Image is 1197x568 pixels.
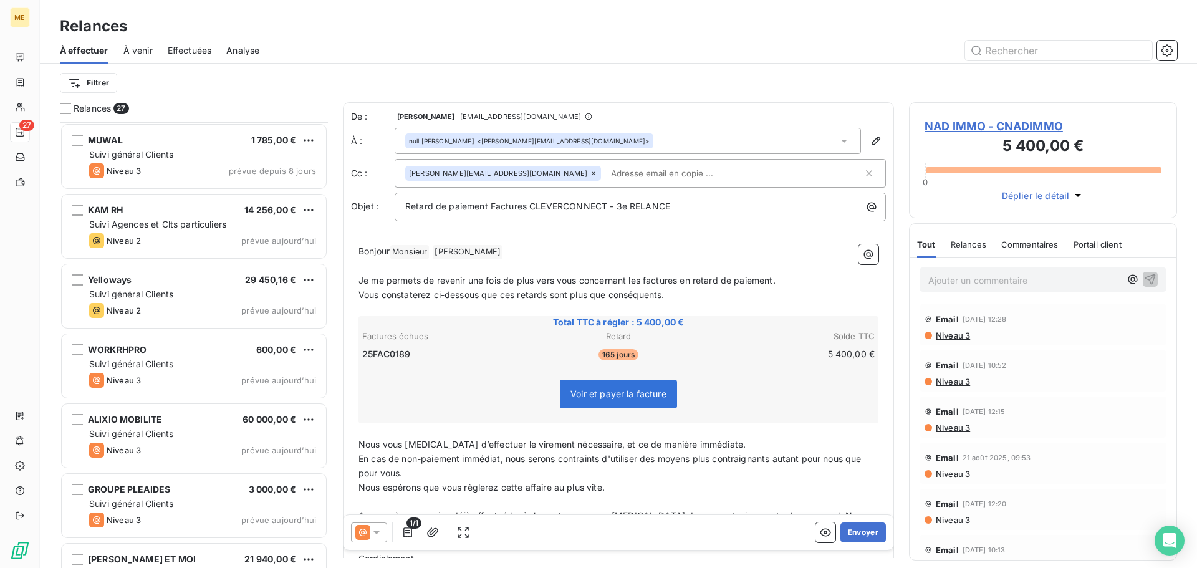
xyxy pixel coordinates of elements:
[60,73,117,93] button: Filtrer
[409,137,650,145] div: <[PERSON_NAME][EMAIL_ADDRESS][DOMAIN_NAME]>
[89,428,173,439] span: Suivi général Clients
[360,316,877,329] span: Total TTC à régler : 5 400,00 €
[397,113,454,120] span: [PERSON_NAME]
[89,359,173,369] span: Suivi général Clients
[935,377,970,387] span: Niveau 3
[963,500,1007,508] span: [DATE] 12:20
[963,362,1007,369] span: [DATE] 10:52
[241,515,316,525] span: prévue aujourd’hui
[925,118,1161,135] span: NAD IMMO - CNADIMMO
[351,167,395,180] label: Cc :
[88,205,123,215] span: KAM RH
[358,482,605,493] span: Nous espérons que vous règlerez cette affaire au plus vite.
[60,44,108,57] span: À effectuer
[351,110,395,123] span: De :
[433,245,502,259] span: [PERSON_NAME]
[107,306,141,315] span: Niveau 2
[244,554,296,564] span: 21 940,00 €
[10,541,30,561] img: Logo LeanPay
[963,315,1007,323] span: [DATE] 12:28
[88,344,147,355] span: WORKRHPRO
[606,164,750,183] input: Adresse email en copie ...
[935,469,970,479] span: Niveau 3
[935,423,970,433] span: Niveau 3
[229,166,316,176] span: prévue depuis 8 jours
[107,236,141,246] span: Niveau 2
[241,445,316,455] span: prévue aujourd’hui
[244,205,296,215] span: 14 256,00 €
[358,289,665,300] span: Vous constaterez ci-dessous que ces retards sont plus que conséquents.
[840,522,886,542] button: Envoyer
[936,407,959,416] span: Email
[998,188,1089,203] button: Déplier le détail
[936,499,959,509] span: Email
[241,375,316,385] span: prévue aujourd’hui
[88,484,170,494] span: GROUPE PLEAIDES
[935,515,970,525] span: Niveau 3
[570,388,666,399] span: Voir et payer la facture
[362,330,532,343] th: Factures échues
[358,553,416,564] span: Cordialement,
[88,554,196,564] span: [PERSON_NAME] ET MOI
[60,122,328,568] div: grid
[358,453,864,478] span: En cas de non-paiement immédiat, nous serons contraints d'utiliser des moyens plus contraignants ...
[965,41,1152,60] input: Rechercher
[88,135,123,145] span: MUWAL
[168,44,212,57] span: Effectuées
[358,510,870,535] span: Au cas où vous auriez déjà effectué le règlement, nous vous [MEDICAL_DATA] de ne pas tenir compte...
[951,239,986,249] span: Relances
[107,375,141,385] span: Niveau 3
[362,348,410,360] span: 25FAC0189
[457,113,581,120] span: - [EMAIL_ADDRESS][DOMAIN_NAME]
[409,137,474,145] span: null [PERSON_NAME]
[358,275,776,286] span: Je me permets de revenir une fois de plus vers vous concernant les factures en retard de paiement.
[358,246,390,256] span: Bonjour
[351,201,379,211] span: Objet :
[19,120,34,131] span: 27
[405,201,670,211] span: Retard de paiement Factures CLEVERCONNECT - 3e RELANCE
[705,330,875,343] th: Solde TTC
[107,166,141,176] span: Niveau 3
[598,349,638,360] span: 165 jours
[935,330,970,340] span: Niveau 3
[936,545,959,555] span: Email
[936,453,959,463] span: Email
[1074,239,1122,249] span: Portail client
[917,239,936,249] span: Tout
[89,219,226,229] span: Suivi Agences et Clts particuliers
[123,44,153,57] span: À venir
[88,274,132,285] span: Yelloways
[406,517,421,529] span: 1/1
[936,314,959,324] span: Email
[226,44,259,57] span: Analyse
[60,15,127,37] h3: Relances
[533,330,703,343] th: Retard
[1155,526,1185,556] div: Open Intercom Messenger
[245,274,296,285] span: 29 450,16 €
[89,289,173,299] span: Suivi général Clients
[963,546,1006,554] span: [DATE] 10:13
[113,103,128,114] span: 27
[256,344,296,355] span: 600,00 €
[241,306,316,315] span: prévue aujourd’hui
[923,177,928,187] span: 0
[249,484,297,494] span: 3 000,00 €
[1002,189,1070,202] span: Déplier le détail
[351,135,395,147] label: À :
[74,102,111,115] span: Relances
[963,408,1006,415] span: [DATE] 12:15
[925,135,1161,160] h3: 5 400,00 €
[705,347,875,361] td: 5 400,00 €
[409,170,587,177] span: [PERSON_NAME][EMAIL_ADDRESS][DOMAIN_NAME]
[390,245,429,259] span: Monsieur
[241,236,316,246] span: prévue aujourd’hui
[243,414,296,425] span: 60 000,00 €
[107,515,141,525] span: Niveau 3
[10,7,30,27] div: ME
[358,439,746,450] span: Nous vous [MEDICAL_DATA] d’effectuer le virement nécessaire, et ce de manière immédiate.
[88,414,162,425] span: ALIXIO MOBILITE
[963,454,1031,461] span: 21 août 2025, 09:53
[89,498,173,509] span: Suivi général Clients
[251,135,297,145] span: 1 785,00 €
[107,445,141,455] span: Niveau 3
